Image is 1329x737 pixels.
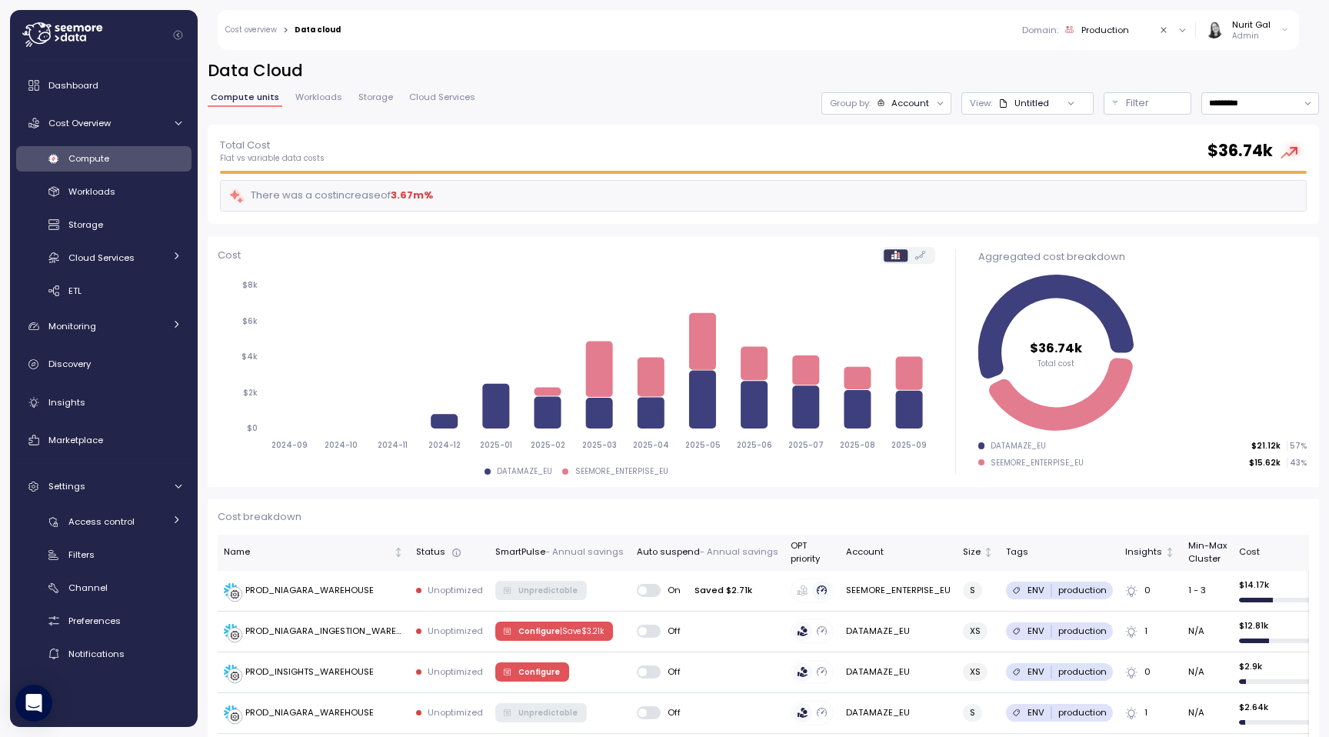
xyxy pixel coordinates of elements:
[957,535,1000,571] th: SizeNot sorted
[518,704,578,721] span: Unpredictable
[1125,665,1175,679] div: 0
[208,60,1319,82] h2: Data Cloud
[220,138,325,153] p: Total Cost
[582,440,617,450] tspan: 2025-03
[1181,571,1232,612] td: 1 - 3
[495,622,613,640] button: Configure |Save$3.21k
[1030,339,1082,357] tspan: $36.74k
[1014,97,1049,109] div: Untitled
[661,706,681,719] span: Off
[48,396,85,409] span: Insights
[218,535,410,571] th: NameNot sorted
[16,108,192,138] a: Cost Overview
[283,25,288,35] div: >
[409,93,475,102] span: Cloud Services
[68,285,82,297] span: ETL
[1164,547,1175,558] div: Not sorted
[633,440,669,450] tspan: 2025-04
[1028,665,1044,678] p: ENV
[211,93,279,102] span: Compute units
[830,97,871,109] p: Group by:
[225,26,277,34] a: Cost overview
[428,665,483,678] p: Unoptimized
[428,584,483,596] p: Unoptimized
[495,662,569,681] button: Configure
[545,545,624,559] p: - Annual savings
[840,440,875,450] tspan: 2025-08
[1125,545,1162,559] div: Insights
[531,440,565,450] tspan: 2025-02
[16,212,192,238] a: Storage
[242,281,258,291] tspan: $8k
[48,320,96,332] span: Monitoring
[242,316,258,326] tspan: $6k
[1038,358,1074,368] tspan: Total cost
[68,218,103,231] span: Storage
[16,278,192,303] a: ETL
[16,509,192,535] a: Access control
[518,582,578,599] span: Unpredictable
[788,440,824,450] tspan: 2025-07
[245,665,374,679] div: PROD_INSIGHTS_WAREHOUSE
[68,549,95,561] span: Filters
[1249,458,1281,469] p: $15.62k
[220,153,325,164] p: Flat vs variable data costs
[1207,140,1273,162] h2: $ 36.74k
[518,663,560,680] span: Configure
[243,388,258,398] tspan: $2k
[218,509,1309,525] p: Cost breakdown
[428,440,461,450] tspan: 2024-12
[1181,693,1232,734] td: N/A
[970,623,981,639] span: XS
[1058,584,1107,596] p: production
[391,188,433,203] div: 3.67m %
[891,440,927,450] tspan: 2025-09
[497,466,552,477] div: DATAMAZE_EU
[393,547,404,558] div: Not sorted
[16,179,192,205] a: Workloads
[970,582,975,599] span: S
[661,665,681,678] span: Off
[241,352,258,362] tspan: $4k
[661,584,681,596] span: On
[16,311,192,342] a: Monitoring
[68,185,115,198] span: Workloads
[325,440,358,450] tspan: 2024-10
[416,545,483,559] div: Status
[48,117,111,129] span: Cost Overview
[891,97,929,109] div: Account
[48,480,85,492] span: Settings
[271,440,308,450] tspan: 2024-09
[16,146,192,172] a: Compute
[518,622,604,639] span: Configure
[846,545,951,559] div: Account
[428,706,483,719] p: Unoptimized
[1157,23,1171,37] button: Clear value
[1125,625,1175,639] div: 1
[16,245,192,270] a: Cloud Services
[16,642,192,667] a: Notifications
[1058,665,1107,678] p: production
[560,626,604,637] p: | Save $ 3.21k
[245,584,374,598] div: PROD_NIAGARA_WAREHOUSE
[840,652,957,693] td: DATAMAZE_EU
[16,70,192,101] a: Dashboard
[575,466,668,477] div: SEEMORE_ENTERPISE_EU
[15,685,52,722] div: Open Intercom Messenger
[16,425,192,455] a: Marketplace
[16,472,192,502] a: Settings
[1104,92,1191,115] button: Filter
[68,152,109,165] span: Compute
[428,625,483,637] p: Unoptimized
[1287,458,1306,469] p: 43 %
[978,249,1307,265] div: Aggregated cost breakdown
[1239,660,1327,672] p: $ 2.9k
[1181,612,1232,652] td: N/A
[685,440,721,450] tspan: 2025-05
[378,440,408,450] tspan: 2024-11
[1188,539,1227,566] div: Min-Max Cluster
[16,349,192,380] a: Discovery
[245,706,374,720] div: PROD_NIAGARA_WAREHOUSE
[224,545,391,559] div: Name
[68,648,125,660] span: Notifications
